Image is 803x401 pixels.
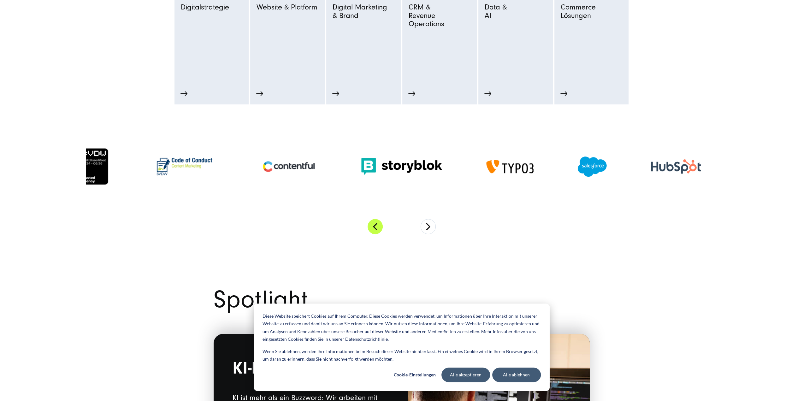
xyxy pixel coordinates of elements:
[214,288,590,312] h2: Spotlight
[263,348,541,363] p: Wenn Sie ablehnen, werden Ihre Informationen beim Besuch dieser Website nicht erfasst. Ein einzel...
[441,368,490,382] button: Alle akzeptieren
[421,219,436,234] button: Next
[578,156,607,177] img: Salesforce Partner Agentur - Digitalagentur SUNZINET
[486,160,534,173] img: TYPO3 Gold Memeber Agentur - Digitalagentur für TYPO3 CMS Entwicklung SUNZINET
[333,3,387,23] span: Digital Marketing & Brand
[260,156,317,177] img: Contentful Partneragentur - Digitalagentur für headless CMS Entwicklung SUNZINET
[361,158,442,175] img: Storyblok logo Storyblok Headless CMS Agentur SUNZINET (1)
[492,368,541,382] button: Alle ablehnen
[368,219,383,234] button: Previous
[561,3,623,23] span: Commerce Lösungen
[79,148,109,185] img: BVDW Qualitätszertifikat - Digitalagentur SUNZINET
[651,159,701,174] img: HubSpot Gold Partner Agentur - Digitalagentur SUNZINET
[254,304,550,391] div: Cookie banner
[485,3,507,23] span: Data & AI
[257,3,317,14] span: Website & Platform
[409,3,470,31] span: CRM & Revenue Operations
[263,312,541,343] p: Diese Website speichert Cookies auf Ihrem Computer. Diese Cookies werden verwendet, um Informatio...
[391,368,439,382] button: Cookie-Einstellungen
[181,3,229,14] span: Digitalstrategie
[153,154,216,179] img: BVDW Code of Conduct badge - Digitalagentur für Content Management SUNZINET
[233,359,389,380] h2: KI-Lösungen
